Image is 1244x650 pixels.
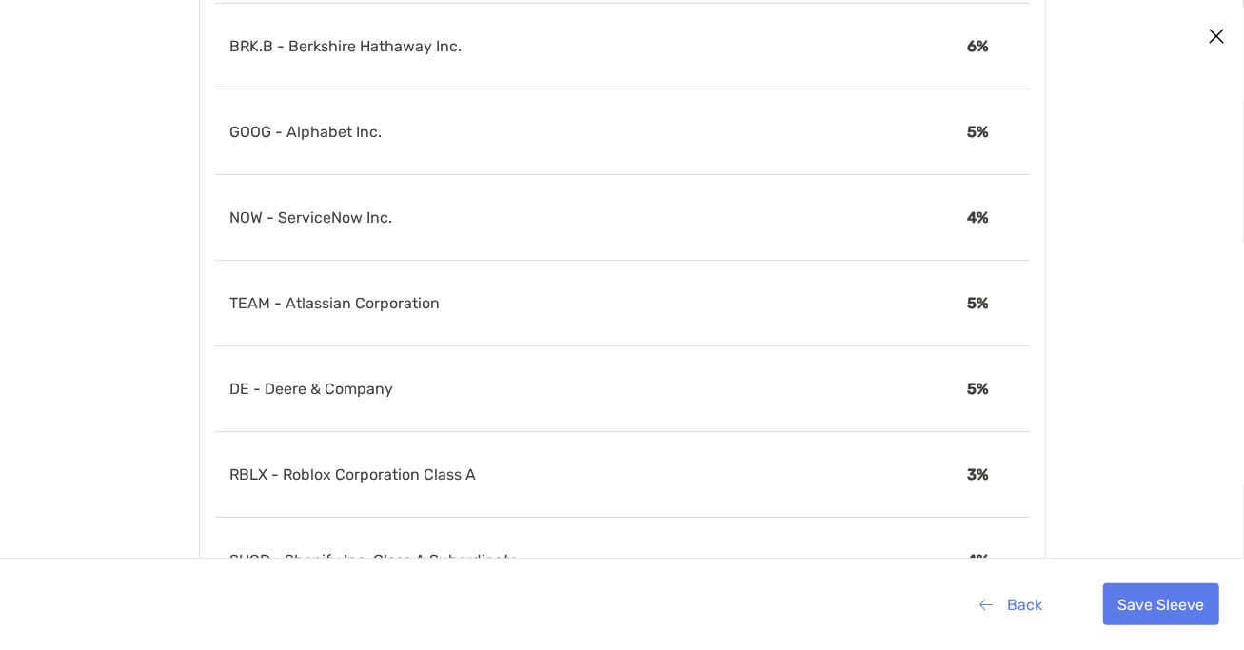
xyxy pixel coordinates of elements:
button: Save Sleeve [1103,583,1219,625]
b: 6 % [968,37,990,55]
p: DE - Deere & Company [230,377,394,401]
b: 4 % [968,208,990,227]
p: NOW - ServiceNow Inc. [230,206,393,229]
b: 3 % [968,465,990,483]
p: TEAM - Atlassian Corporation [230,291,441,315]
p: RBLX - Roblox Corporation Class A [230,463,477,486]
p: SHOP - Shopify Inc. Class A Subordinate [230,548,519,572]
button: Back [965,583,1057,625]
p: GOOG - Alphabet Inc. [230,120,383,144]
b: 5 % [968,380,990,398]
button: Close modal [1202,23,1231,51]
b: 5 % [968,294,990,312]
b: 4 % [968,551,990,569]
p: BRK.B - Berkshire Hathaway Inc. [230,34,463,58]
b: 5 % [968,123,990,141]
